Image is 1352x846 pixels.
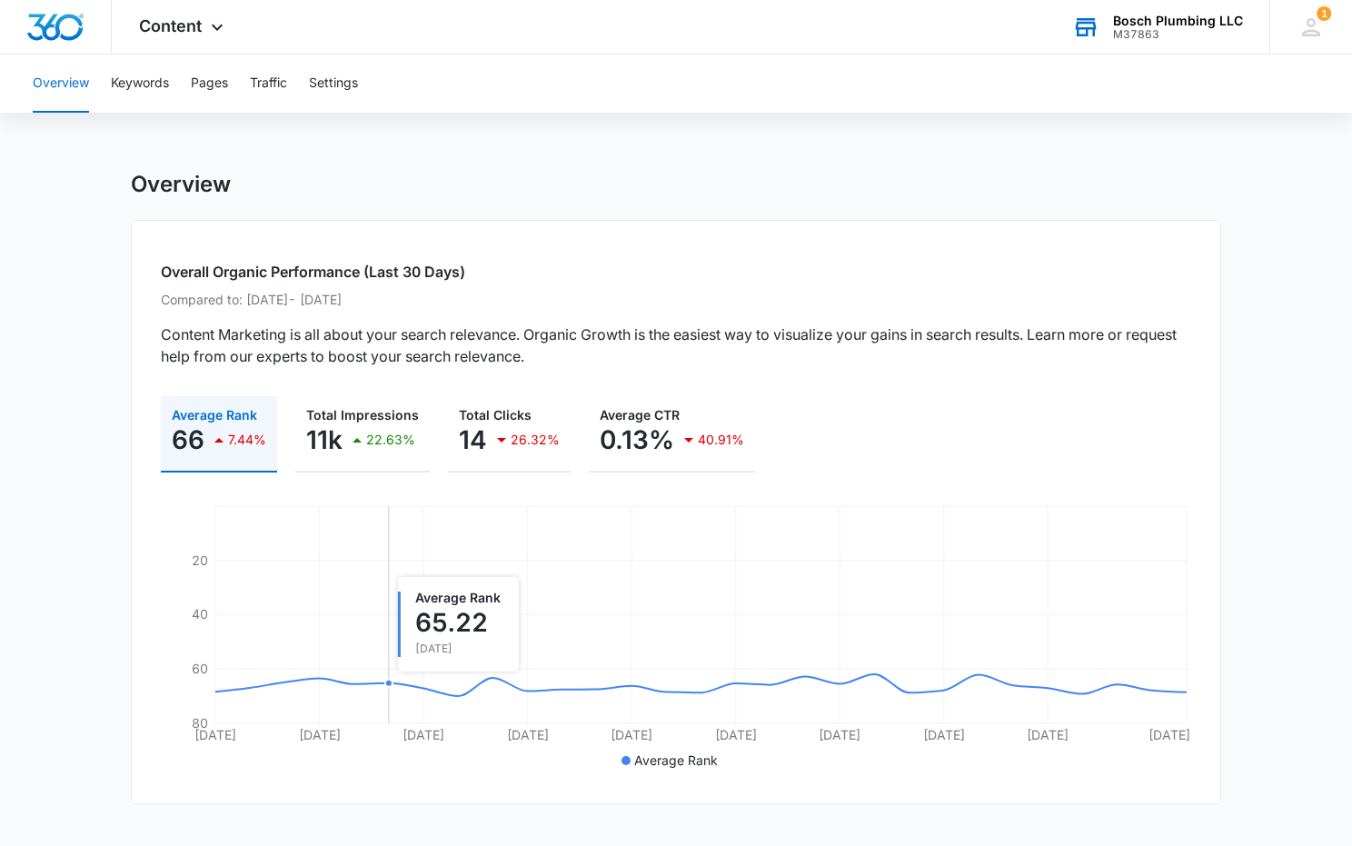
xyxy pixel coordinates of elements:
[600,407,680,423] span: Average CTR
[403,727,444,742] tspan: [DATE]
[634,752,718,768] span: Average Rank
[139,16,202,35] span: Content
[191,55,228,113] button: Pages
[192,661,208,676] tspan: 60
[161,290,1191,309] p: Compared to: [DATE] - [DATE]
[511,433,560,446] p: 26.32%
[459,407,532,423] span: Total Clicks
[1027,727,1069,742] tspan: [DATE]
[192,715,208,731] tspan: 80
[1148,727,1190,742] tspan: [DATE]
[819,727,860,742] tspan: [DATE]
[309,55,358,113] button: Settings
[250,55,287,113] button: Traffic
[161,261,1191,283] h2: Overall Organic Performance (Last 30 Days)
[131,171,231,198] h1: Overview
[299,727,341,742] tspan: [DATE]
[1113,28,1243,41] div: account id
[923,727,965,742] tspan: [DATE]
[228,433,266,446] p: 7.44%
[1113,14,1243,28] div: account name
[459,425,487,454] p: 14
[698,433,744,446] p: 40.91%
[507,727,549,742] tspan: [DATE]
[194,727,236,742] tspan: [DATE]
[172,407,257,423] span: Average Rank
[33,55,89,113] button: Overview
[600,425,674,454] p: 0.13%
[172,425,204,454] p: 66
[306,407,419,423] span: Total Impressions
[111,55,169,113] button: Keywords
[192,606,208,622] tspan: 40
[1317,6,1331,21] div: notifications count
[161,323,1191,367] p: Content Marketing is all about your search relevance. Organic Growth is the easiest way to visual...
[611,727,652,742] tspan: [DATE]
[366,433,415,446] p: 22.63%
[715,727,757,742] tspan: [DATE]
[1317,6,1331,21] span: 1
[306,425,343,454] p: 11k
[192,552,208,568] tspan: 20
